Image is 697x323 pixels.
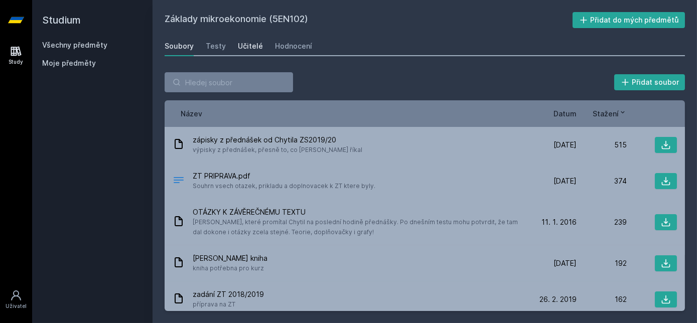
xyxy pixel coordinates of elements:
[553,258,577,268] span: [DATE]
[238,41,263,51] div: Učitelé
[275,36,312,56] a: Hodnocení
[553,108,577,119] button: Datum
[193,145,362,155] span: výpisky z přednášek, přesně to, co [PERSON_NAME] říkal
[577,294,627,304] div: 162
[593,108,627,119] button: Stažení
[193,135,362,145] span: zápisky z přednášek od Chytila ZS2019/20
[206,36,226,56] a: Testy
[193,217,522,237] span: [PERSON_NAME], které promítal Chytil na poslední hodině přednášky. Po dnešním testu mohu potvrdit...
[2,284,30,315] a: Uživatel
[593,108,619,119] span: Stažení
[193,299,264,309] span: příprava na ZT
[165,41,194,51] div: Soubory
[165,72,293,92] input: Hledej soubor
[2,40,30,71] a: Study
[193,207,522,217] span: OTÁZKY K ZÁVĚREČNÉMU TEXTU
[614,74,685,90] button: Přidat soubor
[553,140,577,150] span: [DATE]
[165,12,573,28] h2: Základy mikroekonomie (5EN102)
[6,302,27,310] div: Uživatel
[206,41,226,51] div: Testy
[193,263,267,273] span: kniha potřebna pro kurz
[193,289,264,299] span: zadání ZT 2018/2019
[541,217,577,227] span: 11. 1. 2016
[173,174,185,189] div: PDF
[553,176,577,186] span: [DATE]
[193,171,375,181] span: ZT PRIPRAVA.pdf
[275,41,312,51] div: Hodnocení
[181,108,202,119] button: Název
[577,176,627,186] div: 374
[573,12,685,28] button: Přidat do mých předmětů
[577,140,627,150] div: 515
[42,41,107,49] a: Všechny předměty
[165,36,194,56] a: Soubory
[9,58,24,66] div: Study
[577,217,627,227] div: 239
[42,58,96,68] span: Moje předměty
[539,294,577,304] span: 26. 2. 2019
[193,253,267,263] span: [PERSON_NAME] kniha
[577,258,627,268] div: 192
[193,181,375,191] span: Souhrn vsech otazek, prikladu a doplnovacek k ZT ktere byly.
[238,36,263,56] a: Učitelé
